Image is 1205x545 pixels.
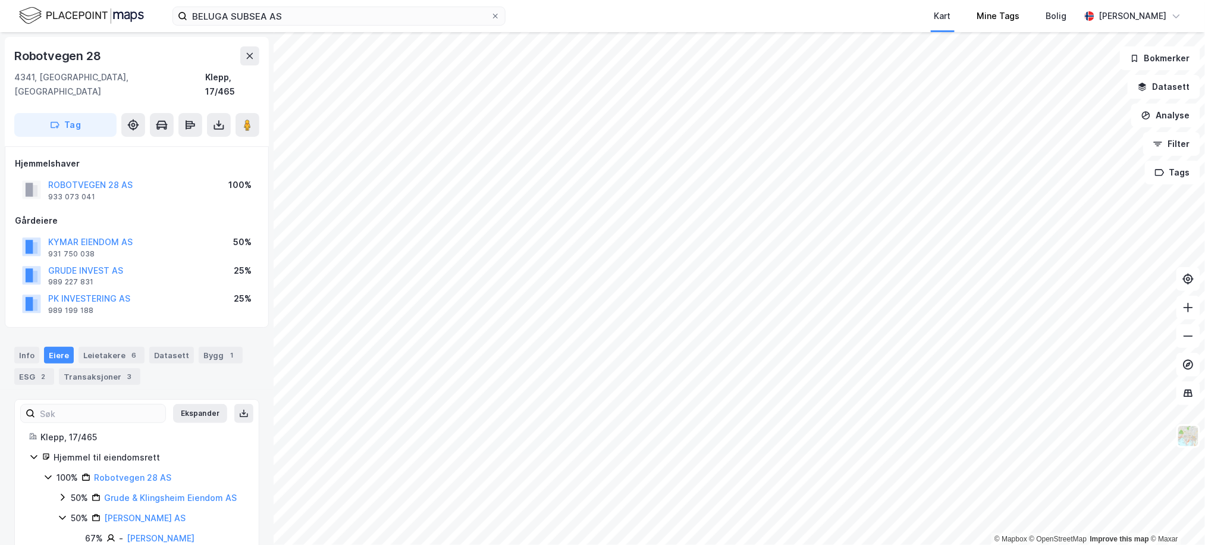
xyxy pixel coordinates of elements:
div: Hjemmelshaver [15,156,259,171]
a: Grude & Klingsheim Eiendom AS [104,493,237,503]
img: logo.f888ab2527a4732fd821a326f86c7f29.svg [19,5,144,26]
div: Leietakere [79,347,145,364]
button: Bokmerker [1120,46,1200,70]
div: ESG [14,368,54,385]
div: 933 073 041 [48,192,95,202]
div: 4341, [GEOGRAPHIC_DATA], [GEOGRAPHIC_DATA] [14,70,205,99]
div: Info [14,347,39,364]
div: 100% [228,178,252,192]
input: Søk [35,405,165,422]
a: Mapbox [994,535,1027,543]
a: [PERSON_NAME] AS [104,513,186,523]
div: 50% [71,511,88,525]
a: Robotvegen 28 AS [94,472,171,483]
div: Kart [934,9,951,23]
div: Mine Tags [977,9,1020,23]
div: 25% [234,292,252,306]
button: Filter [1143,132,1200,156]
div: Transaksjoner [59,368,140,385]
button: Ekspander [173,404,227,423]
div: Hjemmel til eiendomsrett [54,450,244,465]
div: 6 [128,349,140,361]
div: 100% [57,471,78,485]
div: Eiere [44,347,74,364]
div: Bolig [1046,9,1067,23]
div: [PERSON_NAME] [1099,9,1167,23]
div: 3 [124,371,136,383]
div: 50% [71,491,88,505]
div: 2 [37,371,49,383]
div: Robotvegen 28 [14,46,103,65]
button: Datasett [1128,75,1200,99]
div: Datasett [149,347,194,364]
a: Improve this map [1090,535,1149,543]
div: 989 227 831 [48,277,93,287]
div: 989 199 188 [48,306,93,315]
img: Z [1177,425,1200,447]
div: 50% [233,235,252,249]
div: 1 [226,349,238,361]
div: Gårdeiere [15,214,259,228]
button: Tag [14,113,117,137]
div: 931 750 038 [48,249,95,259]
iframe: Chat Widget [1146,488,1205,545]
input: Søk på adresse, matrikkel, gårdeiere, leietakere eller personer [187,7,491,25]
div: Bygg [199,347,243,364]
div: 25% [234,264,252,278]
button: Analyse [1131,104,1200,127]
a: OpenStreetMap [1030,535,1087,543]
button: Tags [1145,161,1200,184]
div: Kontrollprogram for chat [1146,488,1205,545]
div: Klepp, 17/465 [205,70,259,99]
div: Klepp, 17/465 [40,430,244,444]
